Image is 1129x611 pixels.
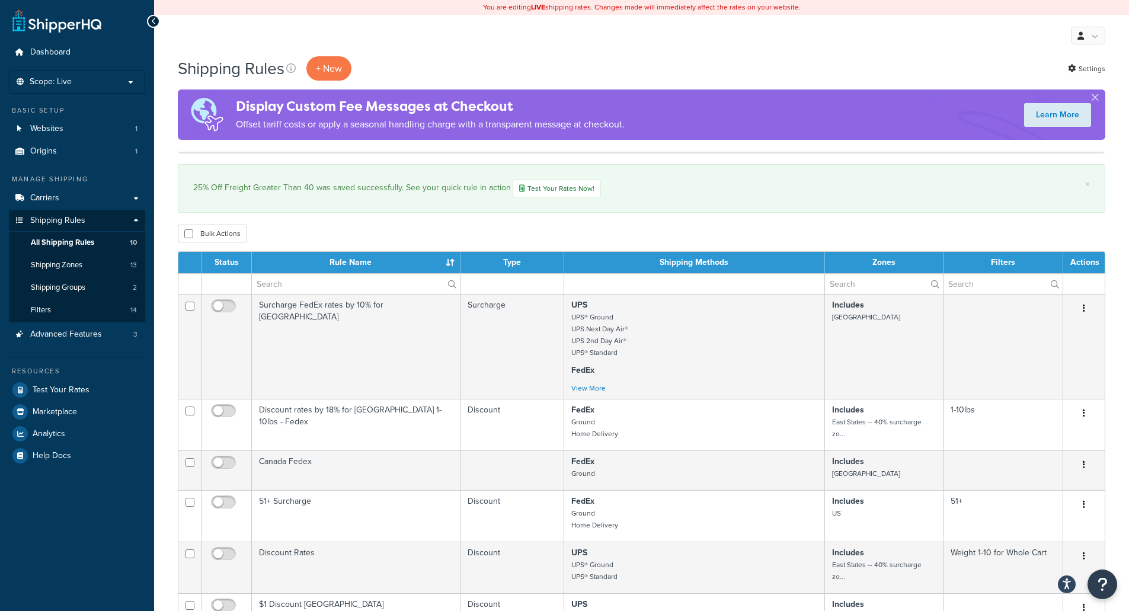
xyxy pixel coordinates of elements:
[130,238,137,248] span: 10
[9,232,145,254] a: All Shipping Rules 10
[9,324,145,346] li: Advanced Features
[9,401,145,423] a: Marketplace
[9,118,145,140] li: Websites
[9,254,145,276] li: Shipping Zones
[564,252,825,273] th: Shipping Methods
[832,508,841,519] small: US
[571,495,594,507] strong: FedEx
[832,455,864,468] strong: Includes
[832,417,922,439] small: East States -- 40% surcharge zo...
[252,274,460,294] input: Search
[33,451,71,461] span: Help Docs
[832,404,864,416] strong: Includes
[252,252,460,273] th: Rule Name : activate to sort column ascending
[9,366,145,376] div: Resources
[30,146,57,156] span: Origins
[9,254,145,276] a: Shipping Zones 13
[252,399,460,450] td: Discount rates by 18% for [GEOGRAPHIC_DATA] 1-10lbs - Fedex
[9,299,145,321] li: Filters
[1088,570,1117,599] button: Open Resource Center
[944,490,1063,542] td: 51+
[193,180,1090,197] div: 25% Off Freight Greater Than 40 was saved successfully. See your quick rule in action
[178,57,284,80] h1: Shipping Rules
[130,260,137,270] span: 13
[1024,103,1091,127] a: Learn More
[31,260,82,270] span: Shipping Zones
[9,140,145,162] li: Origins
[944,252,1063,273] th: Filters
[306,56,351,81] p: + New
[9,423,145,444] a: Analytics
[832,598,864,610] strong: Includes
[135,124,137,134] span: 1
[944,399,1063,450] td: 1-10lbs
[30,193,59,203] span: Carriers
[202,252,252,273] th: Status
[9,118,145,140] a: Websites 1
[571,364,594,376] strong: FedEx
[9,41,145,63] a: Dashboard
[825,252,944,273] th: Zones
[12,9,101,33] a: ShipperHQ Home
[9,299,145,321] a: Filters 14
[9,277,145,299] a: Shipping Groups 2
[9,210,145,322] li: Shipping Rules
[571,508,618,530] small: Ground Home Delivery
[460,490,564,542] td: Discount
[252,542,460,593] td: Discount Rates
[571,383,606,394] a: View More
[825,274,943,294] input: Search
[1068,60,1105,77] a: Settings
[30,77,72,87] span: Scope: Live
[33,429,65,439] span: Analytics
[571,559,618,582] small: UPS® Ground UPS® Standard
[31,238,94,248] span: All Shipping Rules
[571,312,628,358] small: UPS® Ground UPS Next Day Air® UPS 2nd Day Air® UPS® Standard
[513,180,601,197] a: Test Your Rates Now!
[832,495,864,507] strong: Includes
[135,146,137,156] span: 1
[178,89,236,140] img: duties-banner-06bc72dcb5fe05cb3f9472aba00be2ae8eb53ab6f0d8bb03d382ba314ac3c341.png
[133,283,137,293] span: 2
[460,294,564,399] td: Surcharge
[31,283,85,293] span: Shipping Groups
[9,379,145,401] a: Test Your Rates
[236,97,625,116] h4: Display Custom Fee Messages at Checkout
[9,324,145,346] a: Advanced Features 3
[33,385,89,395] span: Test Your Rates
[1063,252,1105,273] th: Actions
[832,468,900,479] small: [GEOGRAPHIC_DATA]
[832,312,900,322] small: [GEOGRAPHIC_DATA]
[832,546,864,559] strong: Includes
[133,330,137,340] span: 3
[252,450,460,490] td: Canada Fedex
[30,330,102,340] span: Advanced Features
[531,2,545,12] b: LIVE
[571,417,618,439] small: Ground Home Delivery
[9,445,145,466] a: Help Docs
[9,187,145,209] a: Carriers
[252,294,460,399] td: Surcharge FedEx rates by 10% for [GEOGRAPHIC_DATA]
[571,299,587,311] strong: UPS
[33,407,77,417] span: Marketplace
[944,542,1063,593] td: Weight 1-10 for Whole Cart
[30,216,85,226] span: Shipping Rules
[9,232,145,254] li: All Shipping Rules
[9,210,145,232] a: Shipping Rules
[571,598,587,610] strong: UPS
[460,252,564,273] th: Type
[571,455,594,468] strong: FedEx
[178,225,247,242] button: Bulk Actions
[9,174,145,184] div: Manage Shipping
[832,299,864,311] strong: Includes
[30,47,71,57] span: Dashboard
[236,116,625,133] p: Offset tariff costs or apply a seasonal handling charge with a transparent message at checkout.
[252,490,460,542] td: 51+ Surcharge
[571,546,587,559] strong: UPS
[9,105,145,116] div: Basic Setup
